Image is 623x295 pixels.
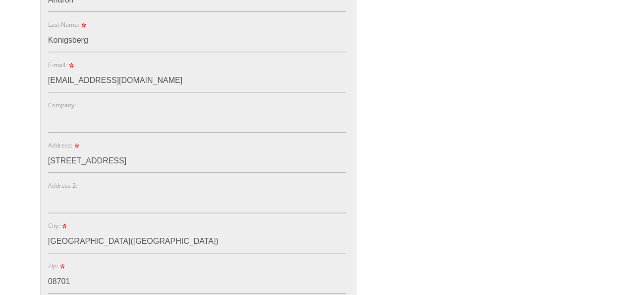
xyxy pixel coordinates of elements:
label: Last Name: [48,20,88,29]
label: Zip: [48,262,66,270]
label: City: [48,221,68,230]
label: Address: [48,141,81,149]
label: Company: [48,101,76,109]
img: pc_icon_required.gif [74,144,79,148]
img: pc_icon_required.gif [69,63,73,68]
label: E-mail: [48,61,75,69]
img: pc_icon_required.gif [81,23,86,27]
label: Address 2: [48,181,77,190]
img: pc_icon_required.gif [60,264,64,269]
img: pc_icon_required.gif [62,224,66,228]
